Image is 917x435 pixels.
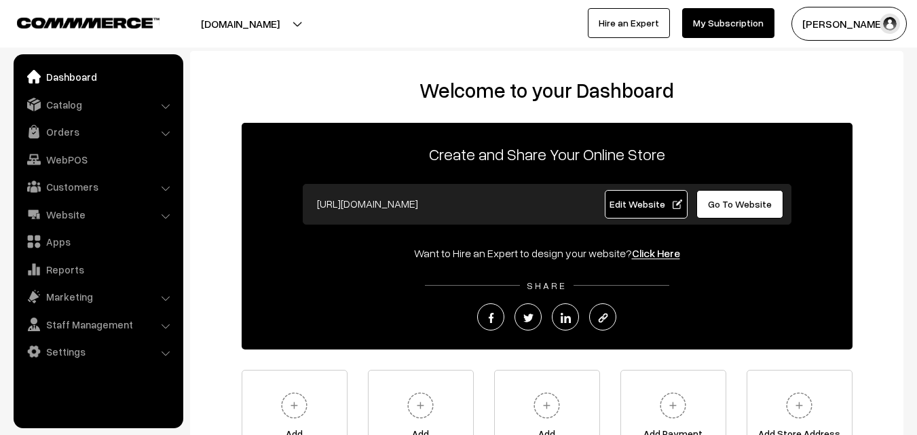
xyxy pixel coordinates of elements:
img: plus.svg [276,387,313,424]
a: Orders [17,119,179,144]
a: Apps [17,229,179,254]
a: Customers [17,174,179,199]
button: [PERSON_NAME] [791,7,907,41]
a: Settings [17,339,179,364]
img: plus.svg [654,387,692,424]
a: Click Here [632,246,680,260]
a: Hire an Expert [588,8,670,38]
a: Website [17,202,179,227]
p: Create and Share Your Online Store [242,142,853,166]
a: Edit Website [605,190,688,219]
a: COMMMERCE [17,14,136,30]
div: Want to Hire an Expert to design your website? [242,245,853,261]
a: Catalog [17,92,179,117]
img: plus.svg [528,387,565,424]
a: Go To Website [696,190,784,219]
a: WebPOS [17,147,179,172]
img: user [880,14,900,34]
a: Dashboard [17,64,179,89]
a: My Subscription [682,8,774,38]
span: SHARE [520,280,574,291]
button: [DOMAIN_NAME] [153,7,327,41]
img: plus.svg [402,387,439,424]
img: plus.svg [781,387,818,424]
span: Go To Website [708,198,772,210]
a: Staff Management [17,312,179,337]
img: COMMMERCE [17,18,160,28]
span: Edit Website [610,198,682,210]
a: Reports [17,257,179,282]
a: Marketing [17,284,179,309]
h2: Welcome to your Dashboard [204,78,890,102]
